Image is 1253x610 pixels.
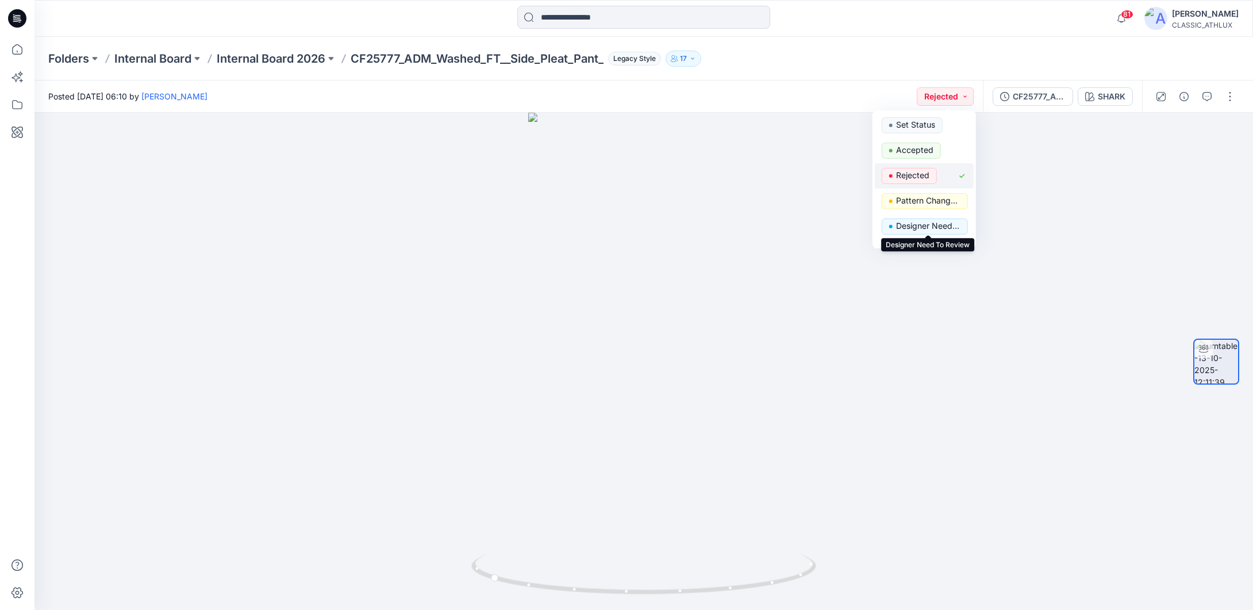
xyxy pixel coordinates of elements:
img: avatar [1144,7,1167,30]
button: Details [1175,87,1193,106]
span: 81 [1121,10,1133,19]
p: Set Status [896,117,935,132]
img: turntable-13-10-2025-12:11:39 [1194,340,1238,383]
button: SHARK [1078,87,1133,106]
p: CF25777_ADM_Washed_FT__Side_Pleat_Pant_ [351,51,604,67]
span: Legacy Style [608,52,661,66]
div: SHARK [1098,90,1125,103]
span: Posted [DATE] 06:10 by [48,90,207,102]
a: [PERSON_NAME] [141,91,207,101]
p: Pattern Changes Requested [896,193,960,208]
div: [PERSON_NAME] [1172,7,1239,21]
button: 17 [666,51,701,67]
p: Accepted [896,143,933,158]
button: CF25777_ADM_Washed_FT__Side_Pleat_Pant_ [993,87,1073,106]
button: Legacy Style [604,51,661,67]
p: Rejected [896,168,929,183]
a: Internal Board [114,51,191,67]
p: 17 [680,52,687,65]
p: Dropped \ Not proceeding [896,244,960,259]
a: Folders [48,51,89,67]
p: Designer Need To Review [896,218,960,233]
div: CLASSIC_ATHLUX [1172,21,1239,29]
div: CF25777_ADM_Washed_FT__Side_Pleat_Pant_ [1013,90,1066,103]
a: Internal Board 2026 [217,51,325,67]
